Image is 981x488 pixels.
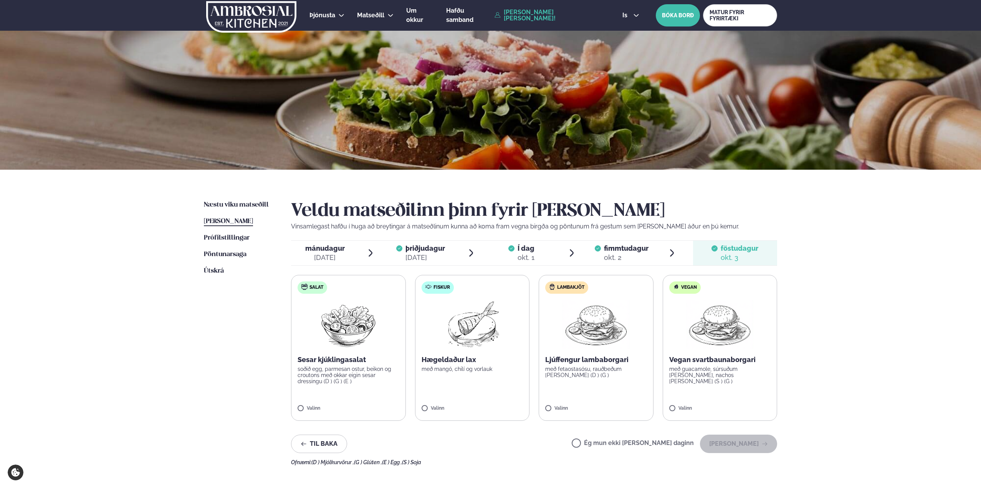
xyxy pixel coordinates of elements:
p: Vinsamlegast hafðu í huga að breytingar á matseðlinum kunna að koma fram vegna birgða og pöntunum... [291,222,777,231]
a: Þjónusta [309,11,335,20]
span: Fiskur [433,285,450,291]
p: Ljúffengur lambaborgari [545,355,647,364]
span: Pöntunarsaga [204,251,246,258]
button: BÓKA BORÐ [656,4,700,26]
span: Þjónusta [309,12,335,19]
span: þriðjudagur [405,244,445,252]
a: Matseðill [357,11,384,20]
h2: Veldu matseðilinn þinn fyrir [PERSON_NAME] [291,200,777,222]
span: Prófílstillingar [204,235,250,241]
span: (G ) Glúten , [354,459,382,465]
img: Salad.png [314,300,382,349]
span: Lambakjöt [557,285,584,291]
a: [PERSON_NAME] [PERSON_NAME]! [495,9,605,22]
p: Sesar kjúklingasalat [298,355,399,364]
a: Cookie settings [8,465,23,480]
span: föstudagur [721,244,758,252]
span: Í dag [518,244,534,253]
span: Næstu viku matseðill [204,202,269,208]
div: okt. 3 [721,253,758,262]
button: Til baka [291,435,347,453]
a: Pöntunarsaga [204,250,246,259]
span: Útskrá [204,268,224,274]
a: Næstu viku matseðill [204,200,269,210]
span: is [622,12,630,18]
span: (E ) Egg , [382,459,402,465]
div: [DATE] [305,253,345,262]
a: [PERSON_NAME] [204,217,253,226]
span: Matseðill [357,12,384,19]
span: (S ) Soja [402,459,421,465]
p: með guacamole, súrsuðum [PERSON_NAME], nachos [PERSON_NAME] (S ) (G ) [669,366,771,384]
img: Hamburger.png [562,300,630,349]
span: mánudagur [305,244,345,252]
p: Hægeldaður lax [422,355,523,364]
p: með fetaostasósu, rauðbeðum [PERSON_NAME] (D ) (G ) [545,366,647,378]
a: MATUR FYRIR FYRIRTÆKI [703,4,777,26]
img: Lamb.svg [549,284,555,290]
span: Hafðu samband [446,7,473,23]
p: Vegan svartbaunaborgari [669,355,771,364]
div: [DATE] [405,253,445,262]
a: Útskrá [204,266,224,276]
span: [PERSON_NAME] [204,218,253,225]
span: Vegan [681,285,697,291]
span: Um okkur [406,7,423,23]
p: soðið egg, parmesan ostur, beikon og croutons með okkar eigin sesar dressingu (D ) (G ) (E ) [298,366,399,384]
a: Prófílstillingar [204,233,250,243]
div: Ofnæmi: [291,459,777,465]
a: Um okkur [406,6,433,25]
button: is [616,12,645,18]
button: [PERSON_NAME] [700,435,777,453]
img: Vegan.svg [673,284,679,290]
img: Fish.png [438,300,506,349]
img: logo [205,1,297,33]
img: salad.svg [301,284,308,290]
span: Salat [309,285,323,291]
span: (D ) Mjólkurvörur , [311,459,354,465]
p: með mangó, chilí og vorlauk [422,366,523,372]
img: Hamburger.png [686,300,754,349]
span: fimmtudagur [604,244,648,252]
a: Hafðu samband [446,6,491,25]
img: fish.svg [425,284,432,290]
div: okt. 1 [518,253,534,262]
div: okt. 2 [604,253,648,262]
